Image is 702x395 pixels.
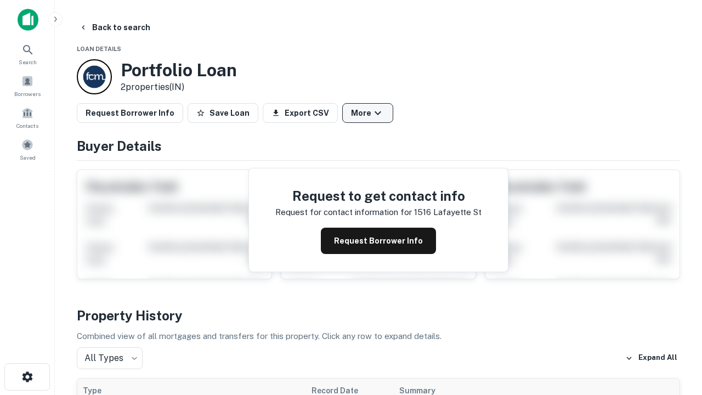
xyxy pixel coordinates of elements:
p: 1516 lafayette st [414,206,482,219]
p: Combined view of all mortgages and transfers for this property. Click any row to expand details. [77,330,680,343]
button: Request Borrower Info [321,228,436,254]
a: Contacts [3,103,52,132]
button: Save Loan [188,103,258,123]
span: Loan Details [77,46,121,52]
img: capitalize-icon.png [18,9,38,31]
button: More [342,103,393,123]
span: Borrowers [14,89,41,98]
span: Search [19,58,37,66]
a: Borrowers [3,71,52,100]
span: Contacts [16,121,38,130]
a: Search [3,39,52,69]
a: Saved [3,134,52,164]
h3: Portfolio Loan [121,60,237,81]
button: Expand All [622,350,680,366]
h4: Buyer Details [77,136,680,156]
span: Saved [20,153,36,162]
h4: Request to get contact info [275,186,482,206]
button: Back to search [75,18,155,37]
h4: Property History [77,306,680,325]
iframe: Chat Widget [647,307,702,360]
div: All Types [77,347,143,369]
button: Request Borrower Info [77,103,183,123]
p: Request for contact information for [275,206,412,219]
button: Export CSV [263,103,338,123]
p: 2 properties (IN) [121,81,237,94]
